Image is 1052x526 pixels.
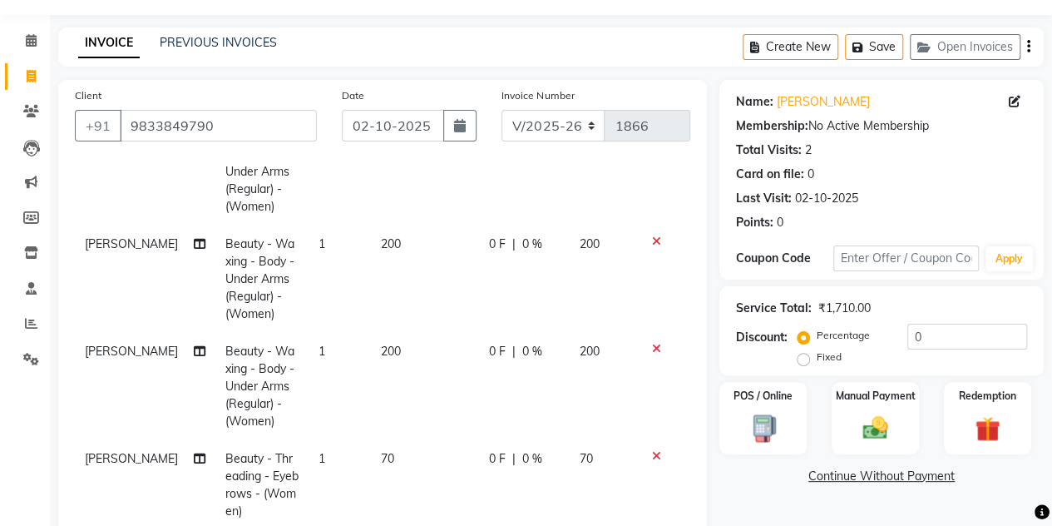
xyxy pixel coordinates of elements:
[522,450,542,468] span: 0 %
[743,414,783,444] img: _pos-terminal.svg
[381,451,394,466] span: 70
[225,236,294,321] span: Beauty - Waxing - Body - Under Arms (Regular) - (Women)
[319,236,325,251] span: 1
[836,389,916,404] label: Manual Payment
[736,117,808,135] div: Membership:
[985,246,1033,271] button: Apply
[489,236,506,253] span: 0 F
[777,93,870,111] a: [PERSON_NAME]
[736,166,804,183] div: Card on file:
[160,35,277,50] a: PREVIOUS INVOICES
[736,214,773,231] div: Points:
[818,300,871,317] div: ₹1,710.00
[845,34,903,60] button: Save
[120,110,317,141] input: Search by Name/Mobile/Email/Code
[743,34,838,60] button: Create New
[805,141,812,159] div: 2
[833,246,979,271] input: Enter Offer / Coupon Code
[522,343,542,360] span: 0 %
[381,344,401,359] span: 200
[736,329,788,346] div: Discount:
[736,300,812,317] div: Service Total:
[225,344,294,429] span: Beauty - Waxing - Body - Under Arms (Regular) - (Women)
[319,344,325,359] span: 1
[736,117,1027,135] div: No Active Membership
[85,236,178,251] span: [PERSON_NAME]
[85,344,178,359] span: [PERSON_NAME]
[489,450,506,468] span: 0 F
[579,344,599,359] span: 200
[795,190,858,207] div: 02-10-2025
[723,468,1040,485] a: Continue Without Payment
[736,250,833,267] div: Coupon Code
[85,451,178,466] span: [PERSON_NAME]
[579,236,599,251] span: 200
[512,236,516,253] span: |
[817,350,842,365] label: Fixed
[777,214,783,231] div: 0
[910,34,1020,60] button: Open Invoices
[736,93,773,111] div: Name:
[319,451,325,466] span: 1
[733,389,793,404] label: POS / Online
[225,129,294,214] span: Beauty - Waxing - Body - Under Arms (Regular) - (Women)
[501,88,574,103] label: Invoice Number
[736,190,792,207] div: Last Visit:
[489,343,506,360] span: 0 F
[75,110,121,141] button: +91
[342,88,364,103] label: Date
[817,328,870,343] label: Percentage
[736,141,802,159] div: Total Visits:
[512,343,516,360] span: |
[225,451,299,519] span: Beauty - Threading - Eyebrows - (Women)
[75,88,101,103] label: Client
[967,414,1008,444] img: _gift.svg
[78,28,140,58] a: INVOICE
[959,389,1016,404] label: Redemption
[381,236,401,251] span: 200
[522,236,542,253] span: 0 %
[512,450,516,468] span: |
[579,451,592,466] span: 70
[808,166,814,183] div: 0
[855,414,896,443] img: _cash.svg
